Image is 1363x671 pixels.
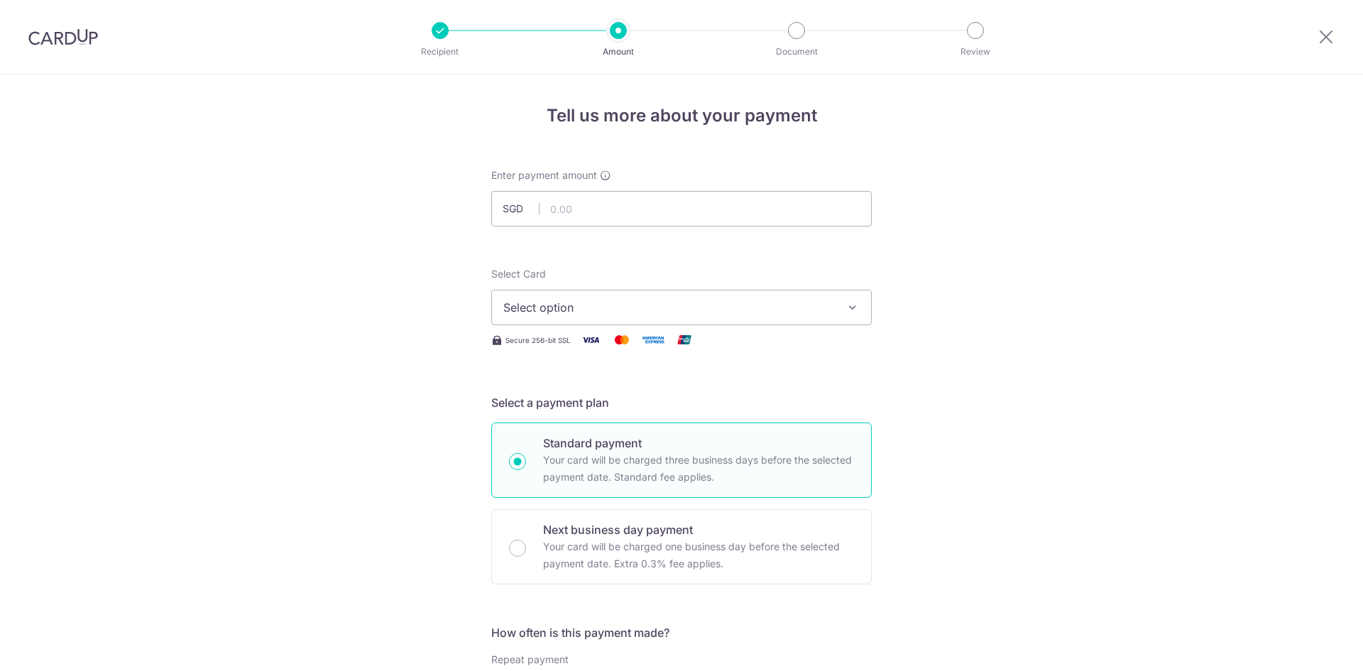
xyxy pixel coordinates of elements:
[491,290,872,325] button: Select option
[543,521,854,538] p: Next business day payment
[388,45,493,59] p: Recipient
[566,45,671,59] p: Amount
[744,45,849,59] p: Document
[491,191,872,227] input: 0.00
[543,452,854,486] p: Your card will be charged three business days before the selected payment date. Standard fee appl...
[923,45,1028,59] p: Review
[608,331,636,349] img: Mastercard
[543,435,854,452] p: Standard payment
[491,394,872,411] h5: Select a payment plan
[576,331,605,349] img: Visa
[491,103,872,129] h4: Tell us more about your payment
[491,168,597,182] span: Enter payment amount
[491,268,546,280] span: translation missing: en.payables.payment_networks.credit_card.summary.labels.select_card
[670,331,699,349] img: Union Pay
[503,202,540,216] span: SGD
[503,299,834,316] span: Select option
[639,331,667,349] img: American Express
[491,653,569,667] label: Repeat payment
[28,28,98,45] img: CardUp
[491,624,872,641] h5: How often is this payment made?
[505,334,571,346] span: Secure 256-bit SSL
[543,538,854,572] p: Your card will be charged one business day before the selected payment date. Extra 0.3% fee applies.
